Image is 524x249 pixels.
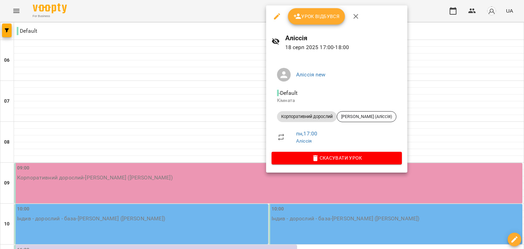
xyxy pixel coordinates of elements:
[277,97,396,104] p: Кімната
[285,43,402,52] p: 18 серп 2025 17:00 - 18:00
[337,114,396,120] span: [PERSON_NAME] (Аліссія)
[293,12,340,20] span: Урок відбувся
[277,90,299,96] span: - Default
[285,33,402,43] h6: Аліссія
[337,111,396,122] div: [PERSON_NAME] (Аліссія)
[277,114,337,120] span: Корпоративний дорослий
[288,8,345,25] button: Урок відбувся
[277,154,396,162] span: Скасувати Урок
[296,130,317,137] a: пн , 17:00
[296,71,326,78] a: Аліссія new
[272,152,402,164] button: Скасувати Урок
[296,138,312,144] a: Аліссія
